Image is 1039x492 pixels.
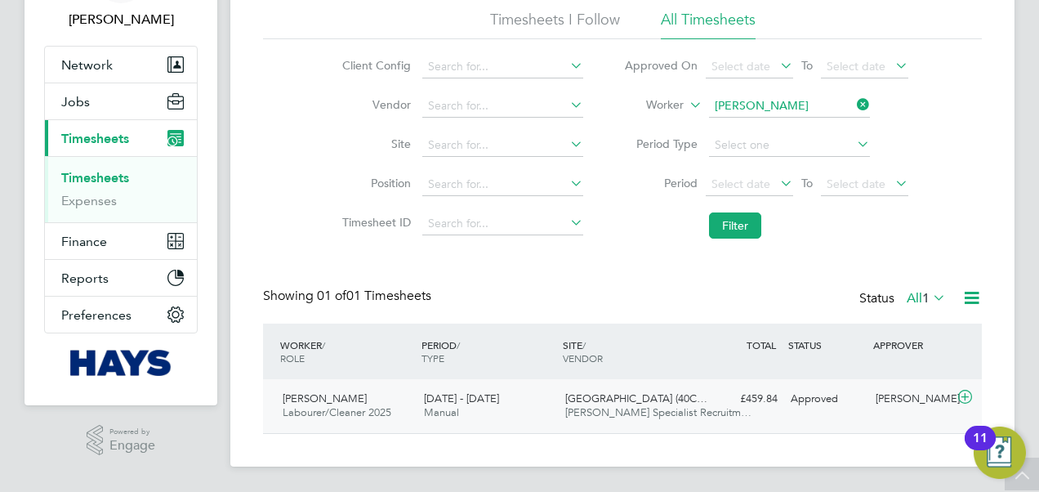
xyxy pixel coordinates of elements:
[263,288,435,305] div: Showing
[424,405,459,419] span: Manual
[337,215,411,230] label: Timesheet ID
[87,425,156,456] a: Powered byEngage
[44,10,198,29] span: Laura Hawksworth
[922,290,930,306] span: 1
[699,386,784,413] div: £459.84
[61,271,109,286] span: Reports
[422,212,583,235] input: Search for...
[974,427,1026,479] button: Open Resource Center, 11 new notifications
[421,351,444,365] span: TYPE
[422,134,583,157] input: Search for...
[337,58,411,73] label: Client Config
[610,97,684,114] label: Worker
[796,172,818,194] span: To
[711,59,770,74] span: Select date
[559,330,700,373] div: SITE
[747,338,776,351] span: TOTAL
[563,351,603,365] span: VENDOR
[61,170,129,186] a: Timesheets
[422,95,583,118] input: Search for...
[45,297,197,333] button: Preferences
[422,173,583,196] input: Search for...
[661,10,756,39] li: All Timesheets
[709,95,870,118] input: Search for...
[283,405,391,419] span: Labourer/Cleaner 2025
[337,97,411,112] label: Vendor
[44,350,198,376] a: Go to home page
[45,47,197,83] button: Network
[45,156,197,222] div: Timesheets
[624,58,698,73] label: Approved On
[317,288,431,304] span: 01 Timesheets
[283,391,367,405] span: [PERSON_NAME]
[457,338,460,351] span: /
[796,55,818,76] span: To
[422,56,583,78] input: Search for...
[61,57,113,73] span: Network
[61,307,132,323] span: Preferences
[565,405,751,419] span: [PERSON_NAME] Specialist Recruitm…
[337,136,411,151] label: Site
[784,330,869,360] div: STATUS
[907,290,946,306] label: All
[490,10,620,39] li: Timesheets I Follow
[859,288,949,311] div: Status
[61,131,129,146] span: Timesheets
[61,94,90,110] span: Jobs
[45,120,197,156] button: Timesheets
[709,212,761,239] button: Filter
[45,223,197,259] button: Finance
[417,330,559,373] div: PERIOD
[45,260,197,296] button: Reports
[565,391,707,405] span: [GEOGRAPHIC_DATA] (40C…
[869,386,954,413] div: [PERSON_NAME]
[61,234,107,249] span: Finance
[582,338,586,351] span: /
[424,391,499,405] span: [DATE] - [DATE]
[709,134,870,157] input: Select one
[624,176,698,190] label: Period
[784,386,869,413] div: Approved
[109,425,155,439] span: Powered by
[276,330,417,373] div: WORKER
[322,338,325,351] span: /
[45,83,197,119] button: Jobs
[317,288,346,304] span: 01 of
[973,438,988,459] div: 11
[109,439,155,453] span: Engage
[869,330,954,360] div: APPROVER
[61,193,117,208] a: Expenses
[827,177,885,191] span: Select date
[827,59,885,74] span: Select date
[624,136,698,151] label: Period Type
[711,177,770,191] span: Select date
[337,176,411,190] label: Position
[70,350,172,376] img: hays-logo-retina.png
[280,351,305,365] span: ROLE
